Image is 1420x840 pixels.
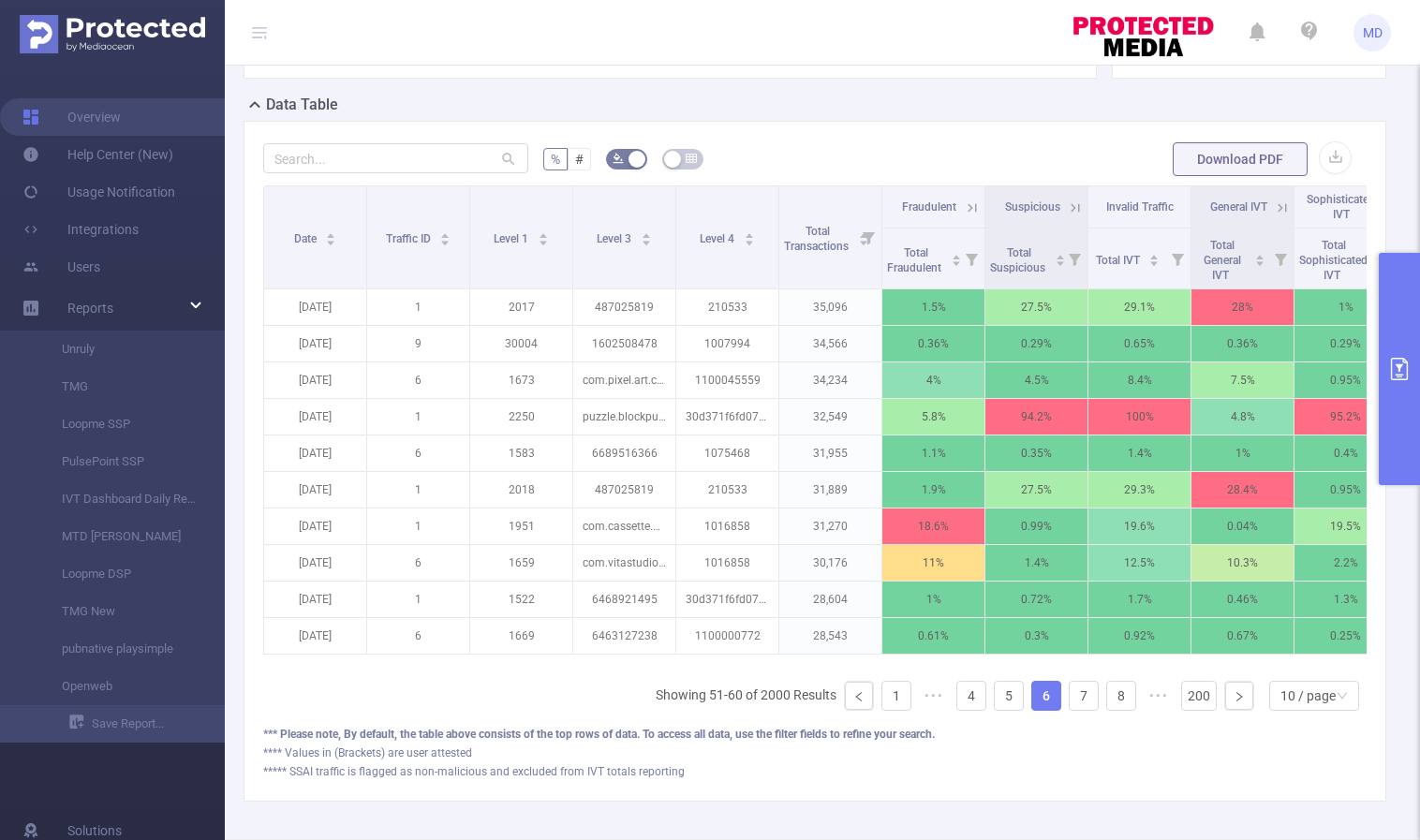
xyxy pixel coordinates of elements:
[573,472,675,508] p: 487025819
[844,681,874,711] li: Previous Page
[1182,682,1216,710] a: 200
[1255,252,1265,258] i: icon: caret-up
[263,763,1367,780] div: ***** SSAI traffic is flagged as non-malicious and excluded from IVT totals reporting
[440,238,451,243] i: icon: caret-down
[1191,435,1294,471] p: 1%
[985,435,1087,471] p: 0.35%
[985,362,1087,398] p: 4.5%
[573,508,675,544] p: com.cassette.aquapark
[641,230,652,242] div: Sort
[919,681,949,711] li: Previous 5 Pages
[779,582,881,617] p: 28,604
[779,289,881,325] p: 35,096
[882,508,984,544] p: 18.6%
[22,136,173,173] a: Help Center (New)
[494,232,531,245] span: Level 1
[1191,508,1294,544] p: 0.04%
[1088,472,1191,508] p: 29.3%
[985,508,1087,544] p: 0.99%
[613,153,624,164] i: icon: bg-colors
[37,593,202,630] a: TMG New
[882,362,984,398] p: 4%
[994,681,1024,711] li: 5
[37,668,202,705] a: Openweb
[1164,228,1191,288] i: Filter menu
[37,405,202,443] a: Loopme SSP
[37,368,202,405] a: TMG
[263,726,1367,743] div: *** Please note, By default, the table above consists of the top rows of data. To access all data...
[439,230,451,242] div: Sort
[1173,142,1308,176] button: Download PDF
[676,545,778,581] p: 1016858
[882,435,984,471] p: 1.1%
[882,289,984,325] p: 1.5%
[597,232,634,245] span: Level 3
[779,399,881,435] p: 32,549
[367,289,469,325] p: 1
[264,508,366,544] p: [DATE]
[37,630,202,668] a: pubnative playsimple
[1088,289,1191,325] p: 29.1%
[1070,682,1098,710] a: 7
[1096,254,1143,267] span: Total IVT
[294,232,319,245] span: Date
[264,618,366,654] p: [DATE]
[676,289,778,325] p: 210533
[1031,681,1061,711] li: 6
[367,618,469,654] p: 6
[676,508,778,544] p: 1016858
[1210,200,1267,214] span: General IVT
[37,518,202,555] a: MTD [PERSON_NAME]
[1307,193,1375,221] span: Sophisticated IVT
[985,399,1087,435] p: 94.2%
[573,545,675,581] p: com.vitastudio.mahjong
[1055,252,1066,263] div: Sort
[779,508,881,544] p: 31,270
[264,472,366,508] p: [DATE]
[985,289,1087,325] p: 27.5%
[951,252,962,263] div: Sort
[1106,681,1136,711] li: 8
[1088,582,1191,617] p: 1.7%
[641,238,651,243] i: icon: caret-down
[367,472,469,508] p: 1
[1294,472,1397,508] p: 0.95%
[1191,582,1294,617] p: 0.46%
[779,362,881,398] p: 34,234
[470,582,572,617] p: 1522
[1144,681,1174,711] span: •••
[1191,618,1294,654] p: 0.67%
[264,435,366,471] p: [DATE]
[1061,228,1087,288] i: Filter menu
[1005,200,1060,214] span: Suspicious
[1294,399,1397,435] p: 95.2%
[367,435,469,471] p: 6
[882,618,984,654] p: 0.61%
[386,232,434,245] span: Traffic ID
[573,582,675,617] p: 6468921495
[902,200,956,214] span: Fraudulent
[1088,618,1191,654] p: 0.92%
[1191,472,1294,508] p: 28.4%
[656,681,836,711] li: Showing 51-60 of 2000 Results
[1294,326,1397,361] p: 0.29%
[551,152,560,167] span: %
[470,435,572,471] p: 1583
[367,508,469,544] p: 1
[985,545,1087,581] p: 1.4%
[263,143,528,173] input: Search...
[882,545,984,581] p: 11%
[641,230,651,236] i: icon: caret-up
[470,289,572,325] p: 2017
[700,232,737,245] span: Level 4
[676,435,778,471] p: 1075468
[1294,289,1397,325] p: 1%
[995,682,1023,710] a: 5
[779,545,881,581] p: 30,176
[69,705,225,743] a: Save Report...
[779,472,881,508] p: 31,889
[1294,362,1397,398] p: 0.95%
[855,186,881,288] i: Filter menu
[37,555,202,593] a: Loopme DSP
[744,238,754,243] i: icon: caret-down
